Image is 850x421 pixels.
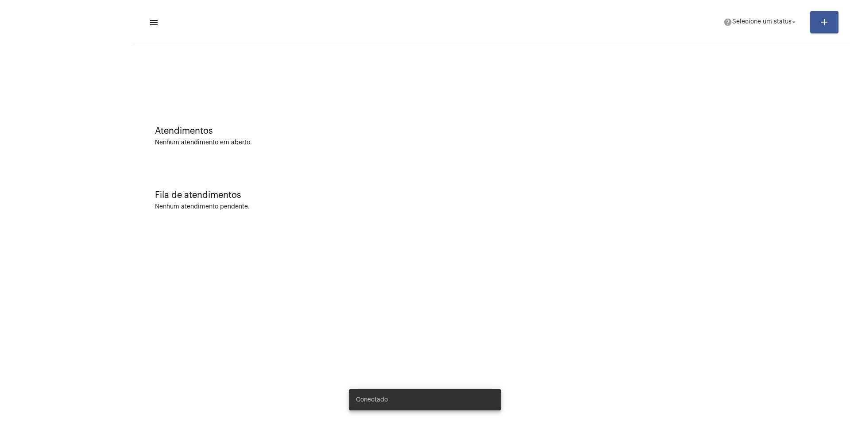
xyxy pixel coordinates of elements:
[149,17,158,28] mat-icon: sidenav icon
[732,19,792,25] span: Selecione um status
[790,18,798,26] mat-icon: arrow_drop_down
[155,139,828,146] div: Nenhum atendimento em aberto.
[718,13,803,31] button: Selecione um status
[155,190,828,200] div: Fila de atendimentos
[155,126,828,136] div: Atendimentos
[155,204,250,210] div: Nenhum atendimento pendente.
[356,395,388,404] span: Conectado
[723,18,732,27] mat-icon: help
[819,17,830,27] mat-icon: add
